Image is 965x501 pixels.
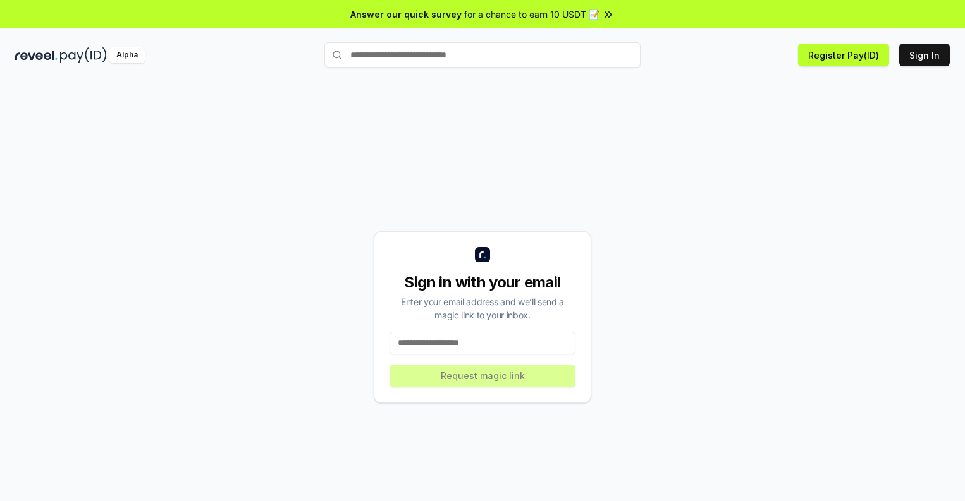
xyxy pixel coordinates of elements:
div: Alpha [109,47,145,63]
button: Register Pay(ID) [798,44,889,66]
div: Enter your email address and we’ll send a magic link to your inbox. [390,295,575,322]
span: for a chance to earn 10 USDT 📝 [464,8,599,21]
img: pay_id [60,47,107,63]
div: Sign in with your email [390,272,575,293]
button: Sign In [899,44,950,66]
span: Answer our quick survey [350,8,462,21]
img: reveel_dark [15,47,58,63]
img: logo_small [475,247,490,262]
